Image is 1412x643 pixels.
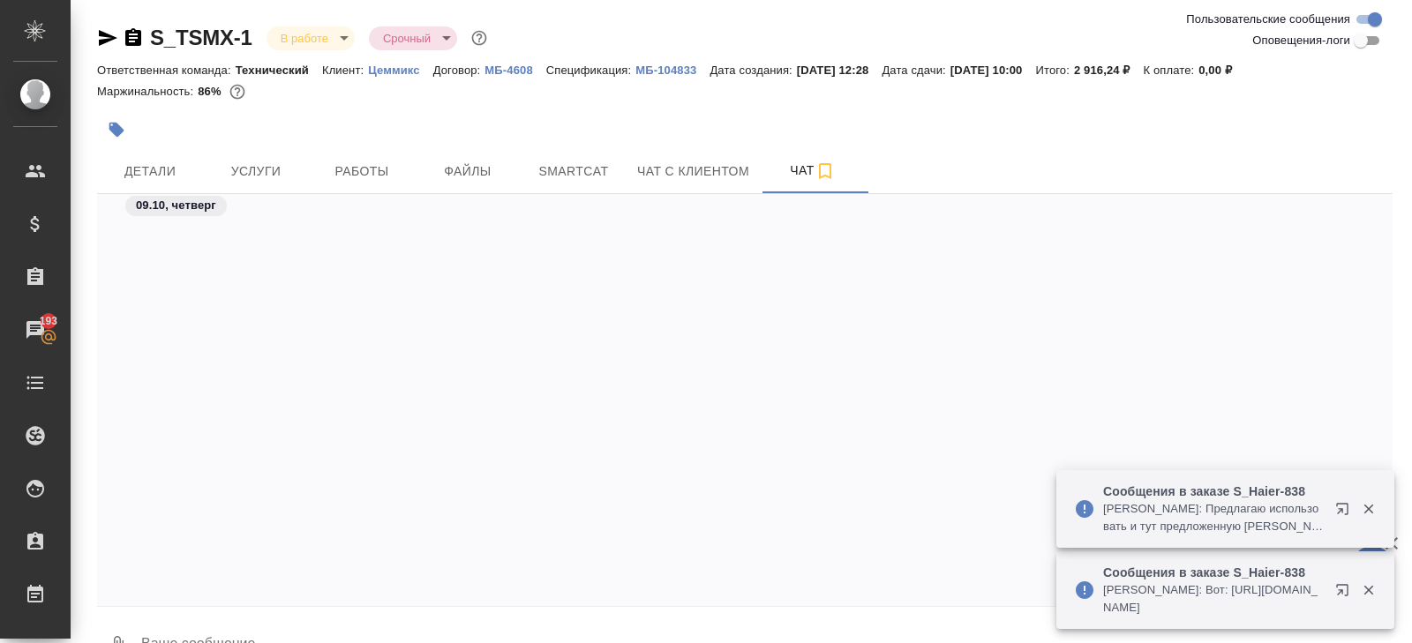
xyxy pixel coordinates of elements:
p: Итого: [1035,64,1073,77]
button: Доп статусы указывают на важность/срочность заказа [468,26,491,49]
a: Цеммикс [368,62,432,77]
span: Работы [319,161,404,183]
p: Сообщения в заказе S_Haier-838 [1103,564,1324,581]
p: Договор: [433,64,485,77]
p: Технический [236,64,322,77]
button: Закрыть [1350,582,1386,598]
span: Файлы [425,161,510,183]
p: Дата сдачи: [882,64,950,77]
button: Открыть в новой вкладке [1325,491,1367,534]
p: 09.10, четверг [136,197,216,214]
button: Открыть в новой вкладке [1325,572,1367,615]
p: Цеммикс [368,64,432,77]
span: Чат с клиентом [637,161,749,183]
p: [DATE] 12:28 [797,64,882,77]
svg: Подписаться [815,161,836,182]
p: [DATE] 10:00 [950,64,1036,77]
p: МБ-104833 [635,64,710,77]
div: В работе [369,26,457,50]
a: S_TSMX-1 [150,26,252,49]
p: Сообщения в заказе S_Haier-838 [1103,482,1324,500]
div: В работе [267,26,355,50]
a: МБ-4608 [484,62,545,77]
button: Добавить тэг [97,110,136,149]
p: 86% [198,85,225,98]
p: Клиент: [322,64,368,77]
button: Скопировать ссылку [123,27,144,49]
a: 193 [4,308,66,352]
p: МБ-4608 [484,64,545,77]
p: [PERSON_NAME]: Вот: [URL][DOMAIN_NAME] [1103,581,1324,617]
span: Пользовательские сообщения [1186,11,1350,28]
p: Маржинальность: [97,85,198,98]
p: Спецификация: [546,64,635,77]
p: 0,00 ₽ [1198,64,1245,77]
p: К оплате: [1144,64,1199,77]
p: 2 916,24 ₽ [1074,64,1144,77]
p: Дата создания: [710,64,796,77]
span: 193 [29,312,69,330]
p: [PERSON_NAME]: Предлагаю использовать и тут предложенную [PERSON_NAME] (хотя здесь клиент многое ... [1103,500,1324,535]
button: Срочный [378,31,436,46]
a: МБ-104833 [635,62,710,77]
span: Smartcat [531,161,616,183]
p: Ответственная команда: [97,64,236,77]
span: Детали [108,161,192,183]
button: Закрыть [1350,501,1386,517]
button: Скопировать ссылку для ЯМессенджера [97,27,118,49]
span: Оповещения-логи [1252,32,1350,49]
span: Чат [770,160,855,182]
button: В работе [275,31,334,46]
span: Услуги [214,161,298,183]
